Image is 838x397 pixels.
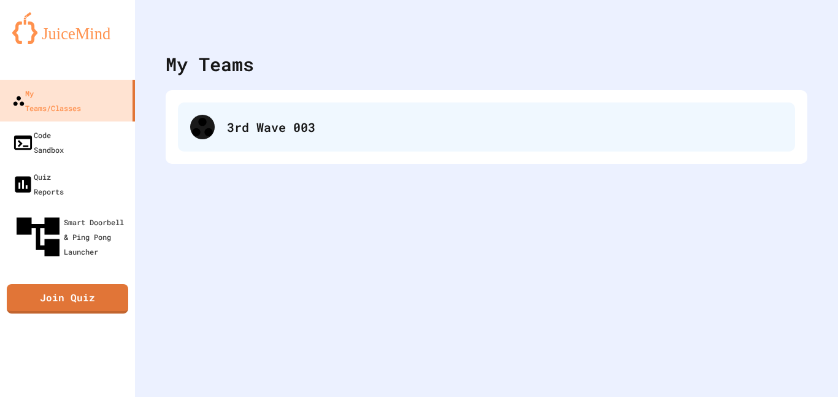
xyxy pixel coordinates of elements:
[12,211,130,263] div: Smart Doorbell & Ping Pong Launcher
[166,50,254,78] div: My Teams
[12,169,64,199] div: Quiz Reports
[12,86,81,115] div: My Teams/Classes
[7,284,128,314] a: Join Quiz
[178,102,795,152] div: 3rd Wave 003
[12,128,64,157] div: Code Sandbox
[12,12,123,44] img: logo-orange.svg
[227,118,783,136] div: 3rd Wave 003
